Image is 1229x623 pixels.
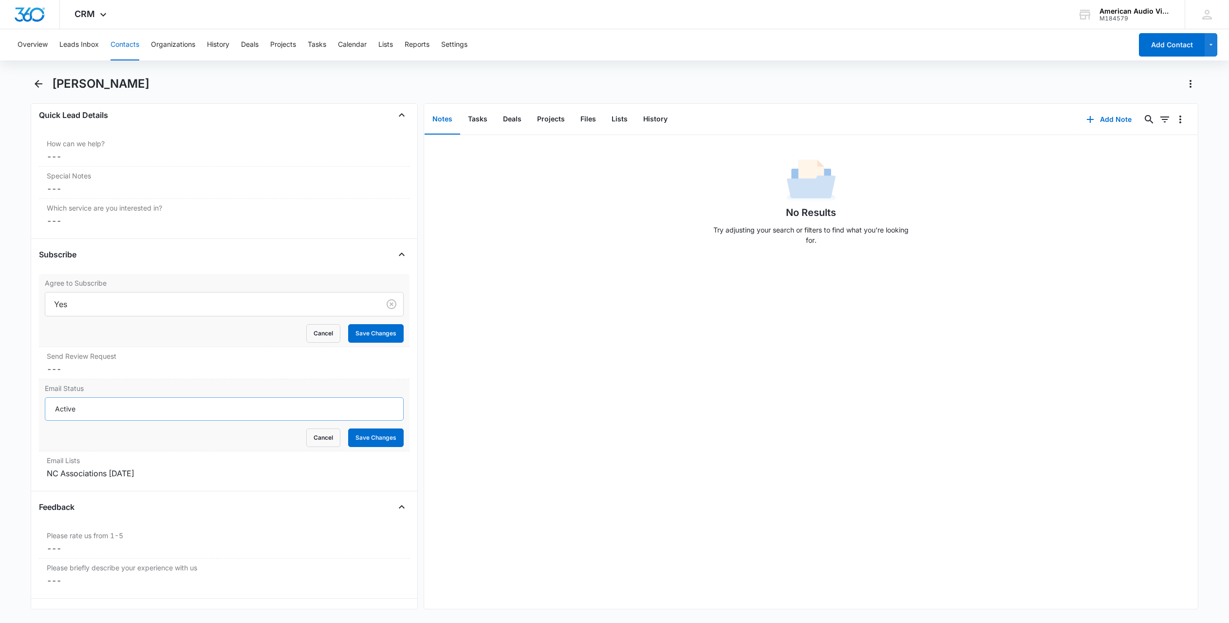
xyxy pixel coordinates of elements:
h1: No Results [786,205,836,220]
button: Search... [1141,112,1157,127]
h4: Quick Lead Details [39,109,108,121]
div: Special Notes--- [39,167,410,199]
button: Deals [241,29,259,60]
button: Calendar [338,29,367,60]
img: No Data [787,156,836,205]
p: Try adjusting your search or filters to find what you’re looking for. [709,225,913,245]
button: Add Contact [1139,33,1205,57]
button: Contacts [111,29,139,60]
button: Notes [425,104,460,135]
label: Which service are you interested in? [47,203,402,213]
button: Leads Inbox [59,29,99,60]
h1: [PERSON_NAME] [52,77,149,91]
div: Send Review Request--- [39,347,410,379]
button: Reports [405,29,429,60]
dd: --- [47,363,402,375]
h4: Subscribe [39,249,76,260]
label: Send Review Request [47,351,402,361]
button: Lists [378,29,393,60]
div: Please rate us from 1-5--- [39,526,410,559]
button: Cancel [306,324,340,343]
button: Lists [604,104,635,135]
div: How can we help?--- [39,135,410,167]
label: How can we help? [47,138,402,149]
button: Deals [495,104,529,135]
div: account name [1099,7,1171,15]
div: account id [1099,15,1171,22]
button: Close [394,247,410,262]
button: Files [573,104,604,135]
label: Email Lists [47,455,402,466]
button: Clear [384,296,399,312]
button: Save Changes [348,324,404,343]
input: Email Status [45,397,404,421]
h4: Feedback [39,501,74,513]
button: Organizations [151,29,195,60]
dd: --- [47,543,402,554]
dd: --- [47,183,402,195]
button: History [635,104,675,135]
button: Overflow Menu [1173,112,1188,127]
label: Email Status [45,383,404,393]
button: Tasks [460,104,495,135]
button: Actions [1183,76,1198,92]
button: Back [31,76,46,92]
dd: --- [47,215,402,227]
button: Save Changes [348,428,404,447]
button: Tasks [308,29,326,60]
label: Agree to Subscribe [45,278,404,288]
button: Filters [1157,112,1173,127]
button: Overview [18,29,48,60]
div: Which service are you interested in?--- [39,199,410,231]
div: Please briefly describe your experience with us--- [39,559,410,590]
button: Cancel [306,428,340,447]
button: Settings [441,29,467,60]
dd: --- [47,151,402,162]
label: Please rate us from 1-5 [47,530,402,541]
button: Close [394,107,410,123]
button: Projects [529,104,573,135]
span: CRM [74,9,95,19]
label: Special Notes [47,171,402,181]
label: Please briefly describe your experience with us [47,563,402,573]
button: History [207,29,229,60]
button: Add Note [1077,108,1141,131]
button: Projects [270,29,296,60]
button: Close [394,499,410,515]
div: NC Associations [DATE] [47,467,402,479]
dd: --- [47,575,402,586]
div: Email ListsNC Associations [DATE] [39,451,410,483]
